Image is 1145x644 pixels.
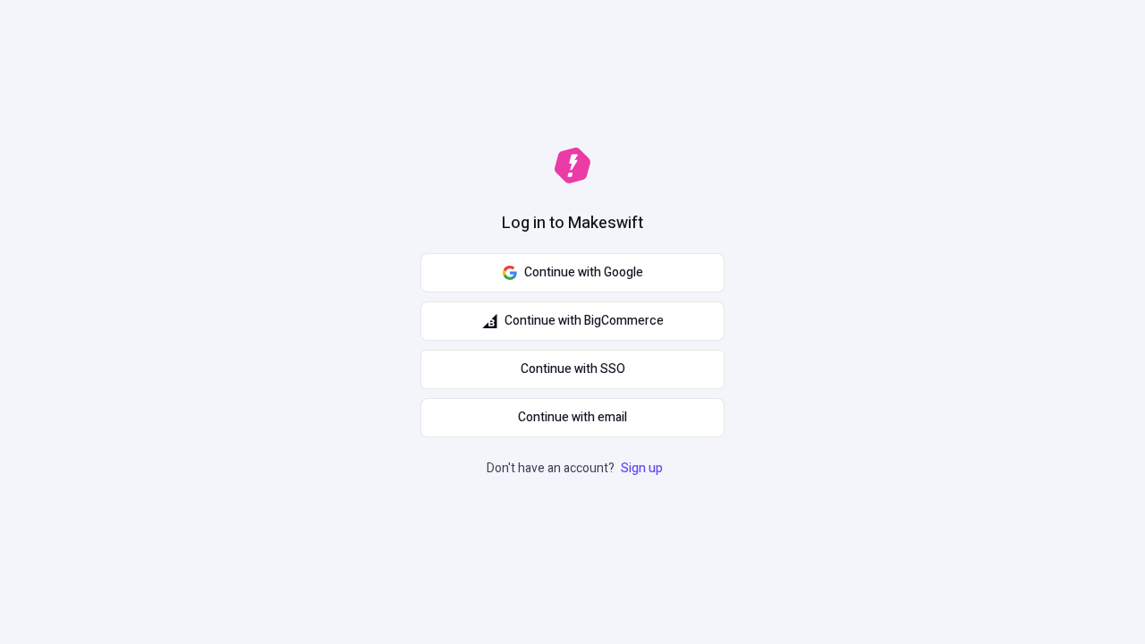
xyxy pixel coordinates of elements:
h1: Log in to Makeswift [502,212,643,235]
p: Don't have an account? [487,459,666,479]
span: Continue with BigCommerce [505,311,664,331]
a: Sign up [617,459,666,478]
button: Continue with email [420,398,725,437]
span: Continue with Google [524,263,643,283]
span: Continue with email [518,408,627,428]
button: Continue with BigCommerce [420,301,725,341]
a: Continue with SSO [420,350,725,389]
button: Continue with Google [420,253,725,292]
